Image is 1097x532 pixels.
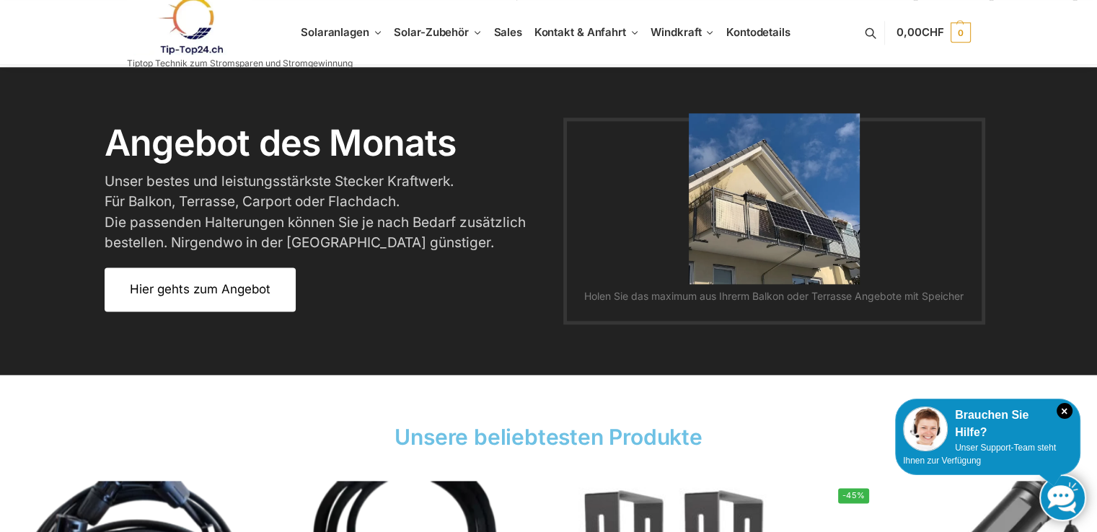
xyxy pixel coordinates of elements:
a: Hier gehts zum Angebot [105,267,296,311]
span: Sales [494,25,523,39]
span: CHF [922,25,944,39]
span: 0,00 [896,25,943,39]
span: Solar-Zubehör [394,25,469,39]
span: Kontakt & Anfahrt [534,25,626,39]
h2: Unsere beliebtesten Produkte [15,422,1083,452]
i: Schließen [1057,403,1072,419]
img: Balkon-Terrassen-Kraftwerke 17 [689,113,860,284]
a: 0,00CHF 0 [896,11,970,54]
span: Hier gehts zum Angebot [130,283,270,296]
span: Unser Support-Team steht Ihnen zur Verfügung [903,443,1056,466]
img: Customer service [903,407,948,451]
figcaption: Holen Sie das maximum aus Ihrerm Balkon oder Terrasse Angebote mit Speicher [574,288,975,303]
h2: Angebot des Monats [105,125,542,161]
span: 0 [951,22,971,43]
p: Tiptop Technik zum Stromsparen und Stromgewinnung [127,59,353,68]
span: Windkraft [651,25,701,39]
span: Kontodetails [726,25,790,39]
div: Brauchen Sie Hilfe? [903,407,1072,441]
h3: Unser bestes und leistungsstärkste Stecker Kraftwerk. Für Balkon, Terrasse, Carport oder Flachdac... [105,172,527,254]
span: Solaranlagen [301,25,369,39]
